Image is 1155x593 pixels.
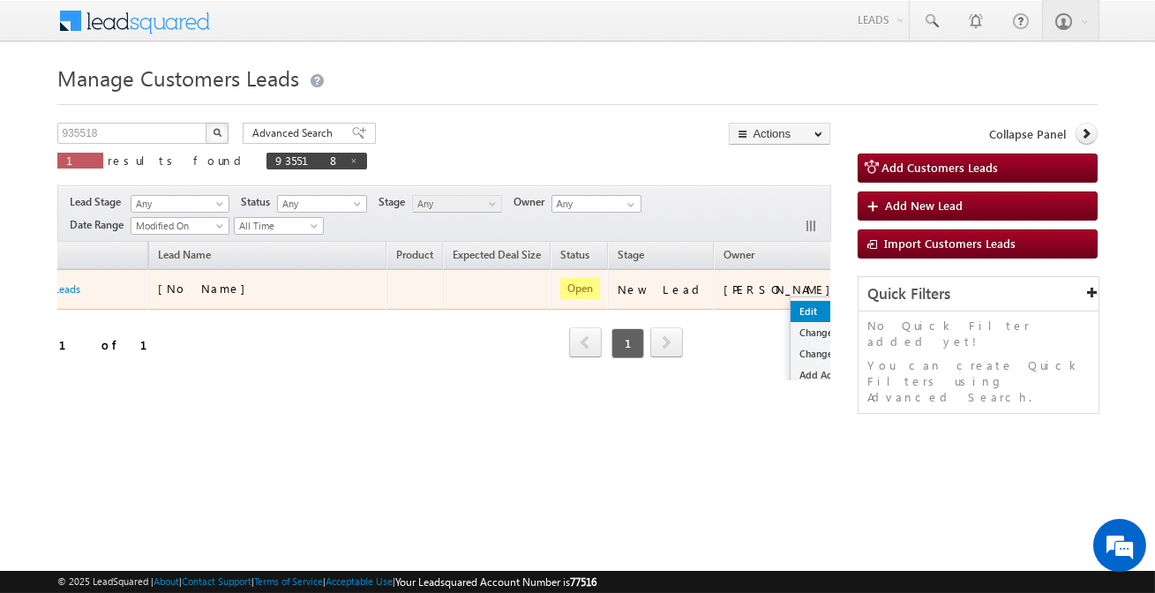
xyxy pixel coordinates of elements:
a: Expected Deal Size [444,245,550,268]
a: Change Owner [791,322,879,343]
span: Your Leadsquared Account Number is [395,575,596,589]
span: next [650,327,683,357]
a: Show All Items [618,196,640,214]
p: No Quick Filter added yet! [867,318,1090,349]
div: Quick Filters [859,277,1099,312]
a: Any [277,195,367,213]
span: results found [108,153,248,168]
span: prev [569,327,602,357]
span: Lead Stage [70,194,128,210]
span: Status [241,194,277,210]
span: Owner [514,194,551,210]
a: next [650,329,683,357]
span: Collapse Panel [990,126,1067,142]
span: Any [413,196,497,212]
input: Type to Search [551,195,641,213]
span: 935518 [275,153,341,168]
span: Modified On [131,218,223,234]
span: Advanced Search [252,125,338,141]
span: Add Customers Leads [881,160,998,175]
span: Manage Customers Leads [57,64,299,92]
a: Modified On [131,217,229,235]
a: Any [131,195,229,213]
span: Owner [724,248,754,261]
span: [No Name] [158,281,254,296]
div: [PERSON_NAME] [724,281,839,297]
p: You can create Quick Filters using Advanced Search. [867,357,1090,405]
span: Product [396,248,433,261]
a: Add Activity [791,364,879,386]
a: All Time [234,217,324,235]
span: 1 [66,153,94,168]
a: Stage [609,245,653,268]
a: Contact Support [182,575,251,587]
span: All Time [235,218,319,234]
span: Add New Lead [885,198,963,213]
span: 1 [611,328,644,358]
span: Any [278,196,362,212]
a: Terms of Service [254,575,323,587]
a: prev [569,329,602,357]
a: Edit [791,301,879,322]
span: Any [131,196,223,212]
span: Stage [618,248,644,261]
span: Stage [379,194,412,210]
button: Actions [729,123,830,145]
a: About [154,575,179,587]
a: Any [412,195,502,213]
div: New Lead [618,281,706,297]
span: Lead Name [149,245,220,268]
span: Date Range [70,217,131,233]
img: Search [213,128,221,137]
span: © 2025 LeadSquared | | | | | [57,574,596,590]
a: Acceptable Use [326,575,393,587]
span: Open [560,278,600,299]
span: Expected Deal Size [453,248,541,261]
a: Status [551,245,598,268]
span: 77516 [570,575,596,589]
span: Import Customers Leads [884,236,1016,251]
a: Change Stage [791,343,879,364]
